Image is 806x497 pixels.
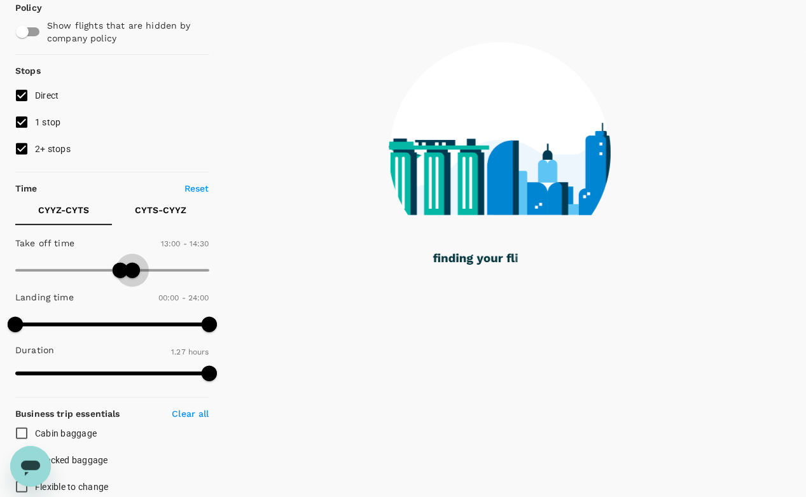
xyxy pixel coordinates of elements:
span: 00:00 - 24:00 [158,293,209,302]
p: Clear all [172,407,209,420]
span: Checked baggage [35,455,108,465]
p: CYTS - CYYZ [135,204,186,216]
iframe: Button to launch messaging window [10,446,51,487]
span: 2+ stops [35,144,71,154]
p: Landing time [15,291,74,304]
p: Duration [15,344,54,356]
span: Flexible to change [35,482,109,492]
p: Policy [15,1,27,14]
span: 13:00 - 14:30 [161,239,209,248]
p: Show flights that are hidden by company policy [47,19,200,45]
span: 1 stop [35,117,61,127]
p: Reset [184,182,209,195]
p: Take off time [15,237,74,249]
span: 1.27 hours [171,347,209,356]
span: Direct [35,90,59,101]
p: CYYZ - CYTS [38,204,89,216]
strong: Business trip essentials [15,409,120,419]
strong: Stops [15,66,41,76]
p: Time [15,182,38,195]
g: finding your flights [433,254,543,265]
span: Cabin baggage [35,428,97,438]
